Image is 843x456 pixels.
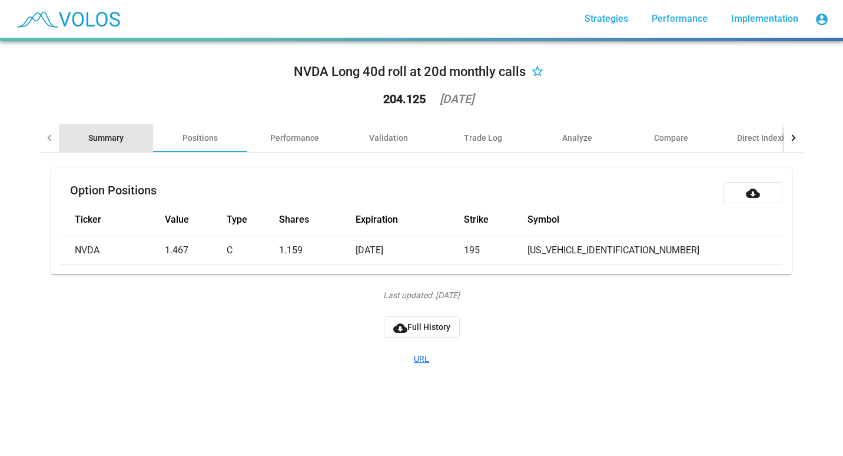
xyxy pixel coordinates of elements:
[414,353,429,365] a: URL
[530,65,545,80] mat-icon: star_border
[279,236,356,265] td: 1.159
[585,13,628,24] span: Strategies
[464,236,527,265] td: 195
[270,132,319,144] div: Performance
[440,93,474,105] div: [DATE]
[70,184,157,196] mat-card-title: Option Positions
[61,236,164,265] td: NVDA
[279,203,356,236] th: Shares
[227,236,279,265] td: C
[464,132,502,144] div: Trade Log
[384,316,460,338] button: Full History
[383,289,460,301] i: Last updated: [DATE]
[182,132,218,144] div: Positions
[383,93,426,105] div: 204.125
[356,203,464,236] th: Expiration
[393,321,407,335] mat-icon: cloud_download
[294,62,526,81] div: NVDA Long 40d roll at 20d monthly calls
[88,132,124,144] div: Summary
[227,203,279,236] th: Type
[737,132,794,144] div: Direct Indexing
[356,236,464,265] td: [DATE]
[464,203,527,236] th: Strike
[575,8,638,29] a: Strategies
[654,132,688,144] div: Compare
[61,203,164,236] th: Ticker
[722,8,808,29] a: Implementation
[652,13,708,24] span: Performance
[369,132,408,144] div: Validation
[746,186,760,200] mat-icon: cloud_download
[731,13,798,24] span: Implementation
[9,4,126,34] img: blue_transparent.png
[815,12,829,27] mat-icon: account_circle
[165,203,227,236] th: Value
[642,8,717,29] a: Performance
[165,236,227,265] td: 1.467
[393,322,450,332] span: Full History
[562,132,592,144] div: Analyze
